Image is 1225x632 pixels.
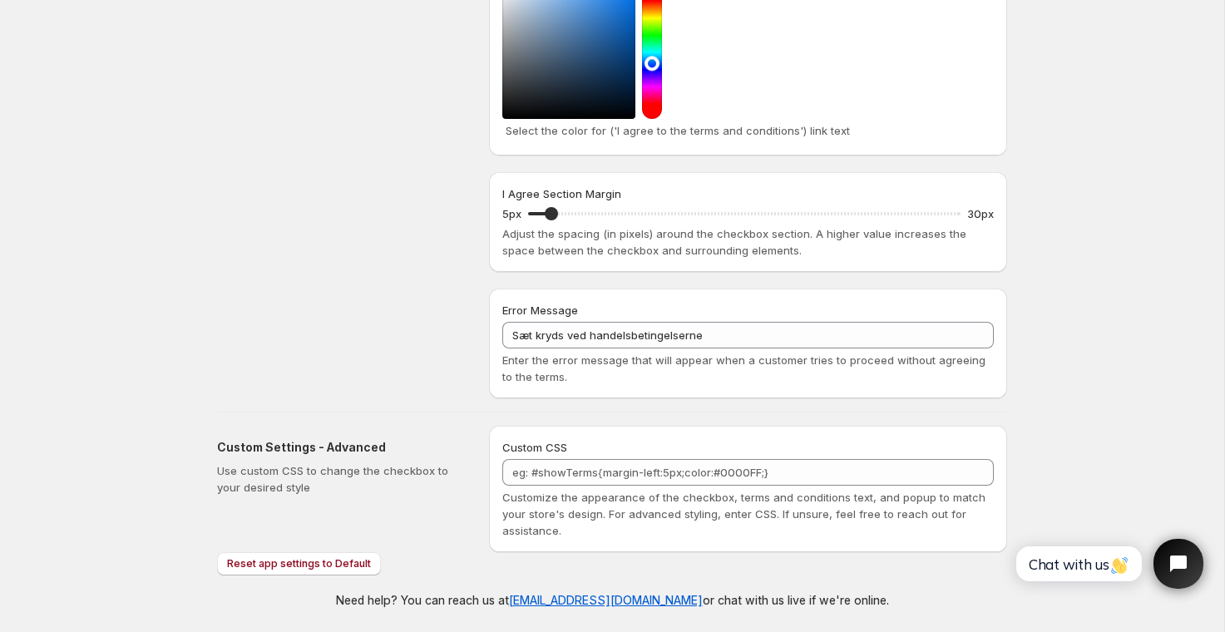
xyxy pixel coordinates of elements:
[336,592,889,609] p: Need help? You can reach us at or chat with us live if we're online.
[502,205,521,222] p: 5px
[502,304,578,317] span: Error Message
[502,441,567,454] span: Custom CSS
[502,353,985,383] span: Enter the error message that will appear when a customer tries to proceed without agreeing to the...
[506,122,990,139] p: Select the color for ('I agree to the terms and conditions') link text
[227,557,371,570] span: Reset app settings to Default
[967,205,994,222] p: 30px
[502,187,621,200] span: I Agree Section Margin
[217,462,462,496] p: Use custom CSS to change the checkbox to your desired style
[502,491,985,537] span: Customize the appearance of the checkbox, terms and conditions text, and popup to match your stor...
[217,439,462,456] h2: Custom Settings - Advanced
[502,227,966,257] span: Adjust the spacing (in pixels) around the checkbox section. A higher value increases the space be...
[998,525,1218,603] iframe: Tidio Chat
[509,593,703,607] a: [EMAIL_ADDRESS][DOMAIN_NAME]
[217,552,381,575] button: Reset app settings to Default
